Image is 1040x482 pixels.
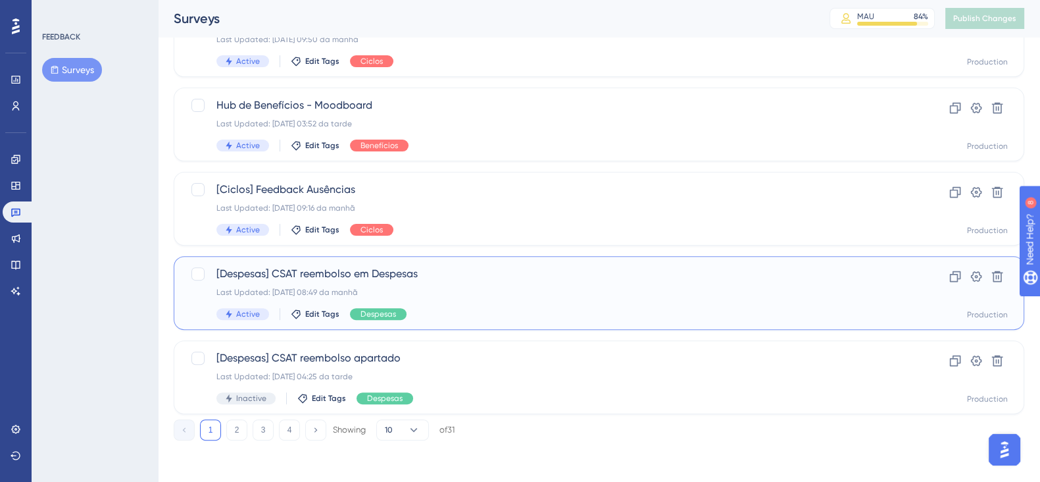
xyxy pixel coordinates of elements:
span: Hub de Benefícios - Moodboard [216,97,876,113]
div: Production [967,394,1008,404]
div: FEEDBACK [42,32,80,42]
span: Despesas [367,393,403,404]
span: Edit Tags [305,140,339,151]
div: Production [967,309,1008,320]
span: Active [236,309,260,319]
div: Last Updated: [DATE] 09:50 da manhã [216,34,876,45]
span: Active [236,140,260,151]
span: Active [236,56,260,67]
button: Edit Tags [297,393,346,404]
span: Publish Changes [953,13,1016,24]
div: Production [967,57,1008,67]
div: Last Updated: [DATE] 03:52 da tarde [216,119,876,129]
button: 4 [279,419,300,441]
button: Surveys [42,58,102,82]
button: Edit Tags [291,309,339,319]
div: Production [967,225,1008,236]
span: Edit Tags [305,225,339,235]
div: Production [967,141,1008,151]
span: Edit Tags [305,309,339,319]
span: [Despesas] CSAT reembolso em Despesas [216,266,876,282]
div: Showing [333,424,366,436]
button: 1 [200,419,221,441]
div: Last Updated: [DATE] 04:25 da tarde [216,371,876,382]
span: Inactive [236,393,266,404]
span: Ciclos [360,56,383,67]
button: 10 [376,419,429,441]
span: [Despesas] CSAT reembolso apartado [216,350,876,366]
span: Ciclos [360,225,383,235]
div: Last Updated: [DATE] 08:49 da manhã [216,287,876,298]
iframe: UserGuiding AI Assistant Launcher [985,430,1024,469]
div: 8 [91,7,95,17]
div: Surveys [174,9,797,28]
button: 3 [253,419,274,441]
div: Last Updated: [DATE] 09:16 da manhã [216,203,876,213]
span: [Ciclos] Feedback Ausências [216,182,876,198]
span: 10 [385,425,393,435]
span: Despesas [360,309,396,319]
span: Benefícios [360,140,398,151]
div: MAU [857,11,874,22]
button: Edit Tags [291,225,339,235]
span: Edit Tags [312,393,346,404]
button: Edit Tags [291,140,339,151]
button: Publish Changes [945,8,1024,29]
span: Need Help? [31,3,82,19]
button: Edit Tags [291,56,339,67]
button: 2 [226,419,247,441]
div: of 31 [439,424,455,436]
span: Edit Tags [305,56,339,67]
div: 84 % [914,11,928,22]
span: Active [236,225,260,235]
